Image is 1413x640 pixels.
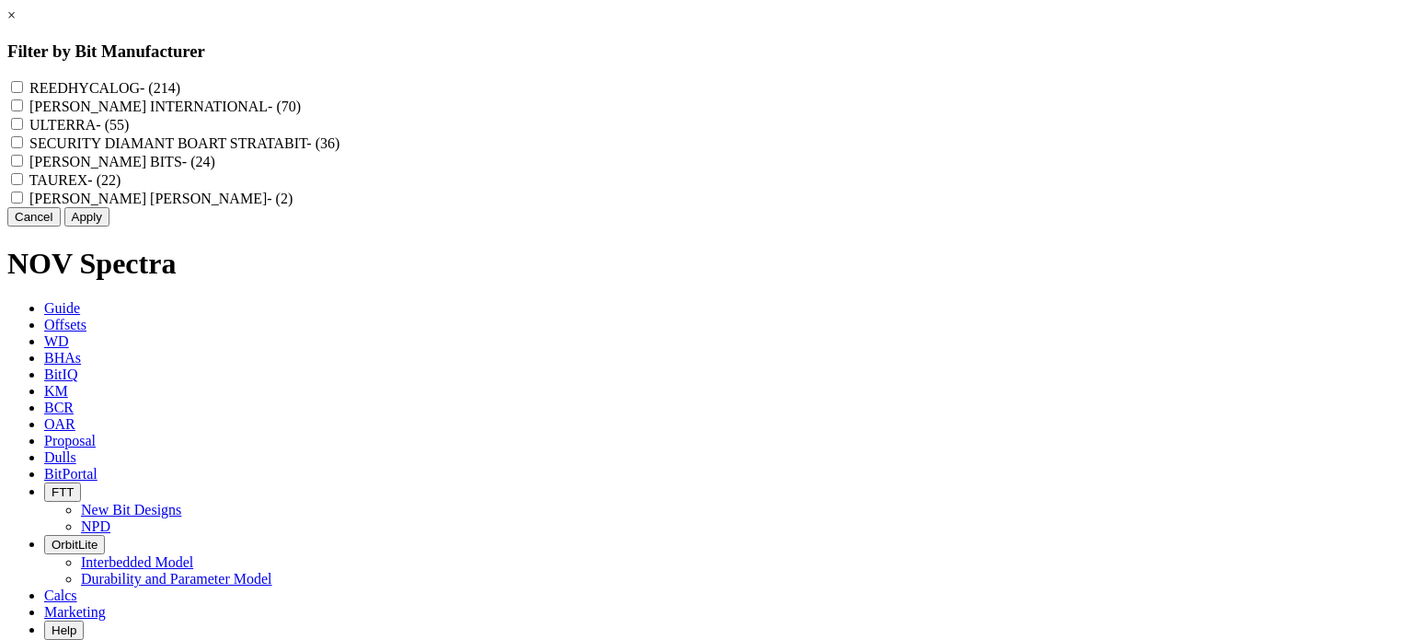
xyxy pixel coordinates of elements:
[87,172,121,188] span: - (22)
[182,154,215,169] span: - (24)
[44,433,96,448] span: Proposal
[29,135,339,151] label: SECURITY DIAMANT BOART STRATABIT
[52,623,76,637] span: Help
[52,538,98,552] span: OrbitLite
[7,247,1406,281] h1: NOV Spectra
[81,554,193,570] a: Interbedded Model
[81,571,272,587] a: Durability and Parameter Model
[44,300,80,316] span: Guide
[81,502,181,518] a: New Bit Designs
[267,191,293,206] span: - (2)
[29,117,129,133] label: ULTERRA
[29,99,301,114] label: [PERSON_NAME] INTERNATIONAL
[44,383,68,399] span: KM
[44,604,106,620] span: Marketing
[44,449,76,465] span: Dulls
[44,350,81,366] span: BHAs
[29,154,215,169] label: [PERSON_NAME] BITS
[140,80,180,96] span: - (214)
[268,99,301,114] span: - (70)
[81,518,110,534] a: NPD
[52,485,74,499] span: FTT
[7,41,1406,62] h3: Filter by Bit Manufacturer
[64,207,109,227] button: Apply
[29,172,121,188] label: TAUREX
[306,135,339,151] span: - (36)
[29,80,180,96] label: REEDHYCALOG
[44,317,86,332] span: Offsets
[29,191,293,206] label: [PERSON_NAME] [PERSON_NAME]
[44,466,98,482] span: BitPortal
[44,400,74,415] span: BCR
[7,7,16,23] a: ×
[44,588,77,603] span: Calcs
[44,367,77,382] span: BitIQ
[96,117,129,133] span: - (55)
[7,207,61,227] button: Cancel
[44,416,75,432] span: OAR
[44,333,69,349] span: WD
